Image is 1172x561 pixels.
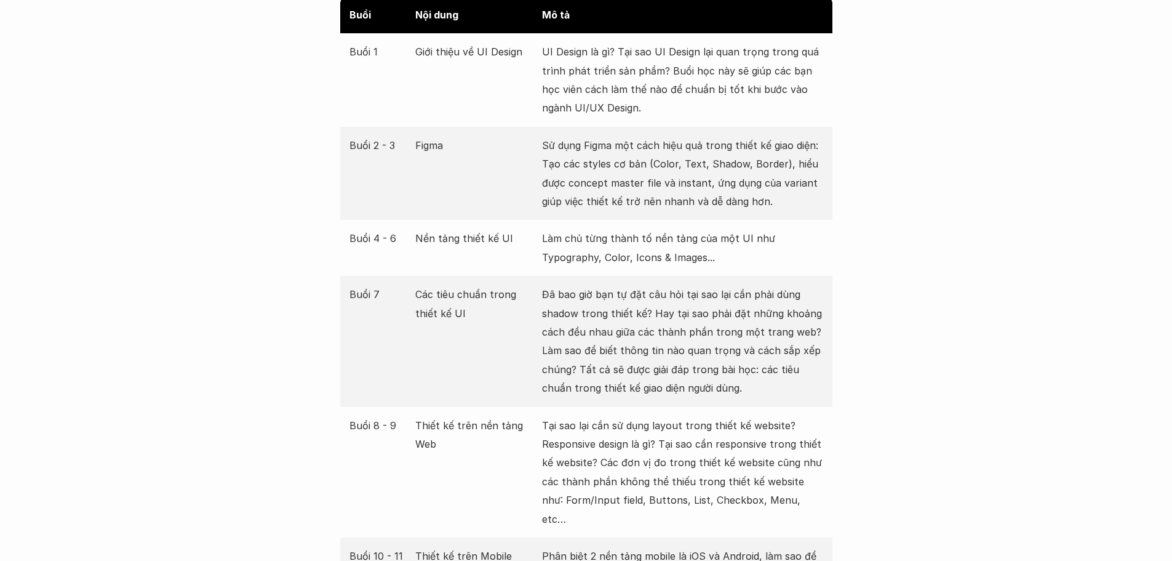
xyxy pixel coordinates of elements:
[542,229,823,267] p: Làm chủ từng thành tố nền tảng của một UI như Typography, Color, Icons & Images...
[415,9,458,21] strong: Nội dung
[542,42,823,118] p: UI Design là gì? Tại sao UI Design lại quan trọng trong quá trình phát triển sản phẩm? Buổi học n...
[349,42,410,61] p: Buổi 1
[349,285,410,304] p: Buổi 7
[349,136,410,155] p: Buổi 2 - 3
[349,9,371,21] strong: Buổi
[415,229,536,248] p: Nền tảng thiết kế UI
[542,136,823,211] p: Sử dụng Figma một cách hiệu quả trong thiết kế giao diện: Tạo các styles cơ bản (Color, Text, Sha...
[415,416,536,454] p: Thiết kế trên nền tảng Web
[542,416,823,528] p: Tại sao lại cần sử dụng layout trong thiết kế website? Responsive design là gì? Tại sao cần respo...
[415,285,536,323] p: Các tiêu chuẩn trong thiết kế UI
[415,136,536,155] p: Figma
[542,9,570,21] strong: Mô tả
[415,42,536,61] p: Giới thiệu về UI Design
[349,416,410,435] p: Buổi 8 - 9
[542,285,823,397] p: Đã bao giờ bạn tự đặt câu hỏi tại sao lại cần phải dùng shadow trong thiết kế? Hay tại sao phải đ...
[349,229,410,248] p: Buổi 4 - 6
